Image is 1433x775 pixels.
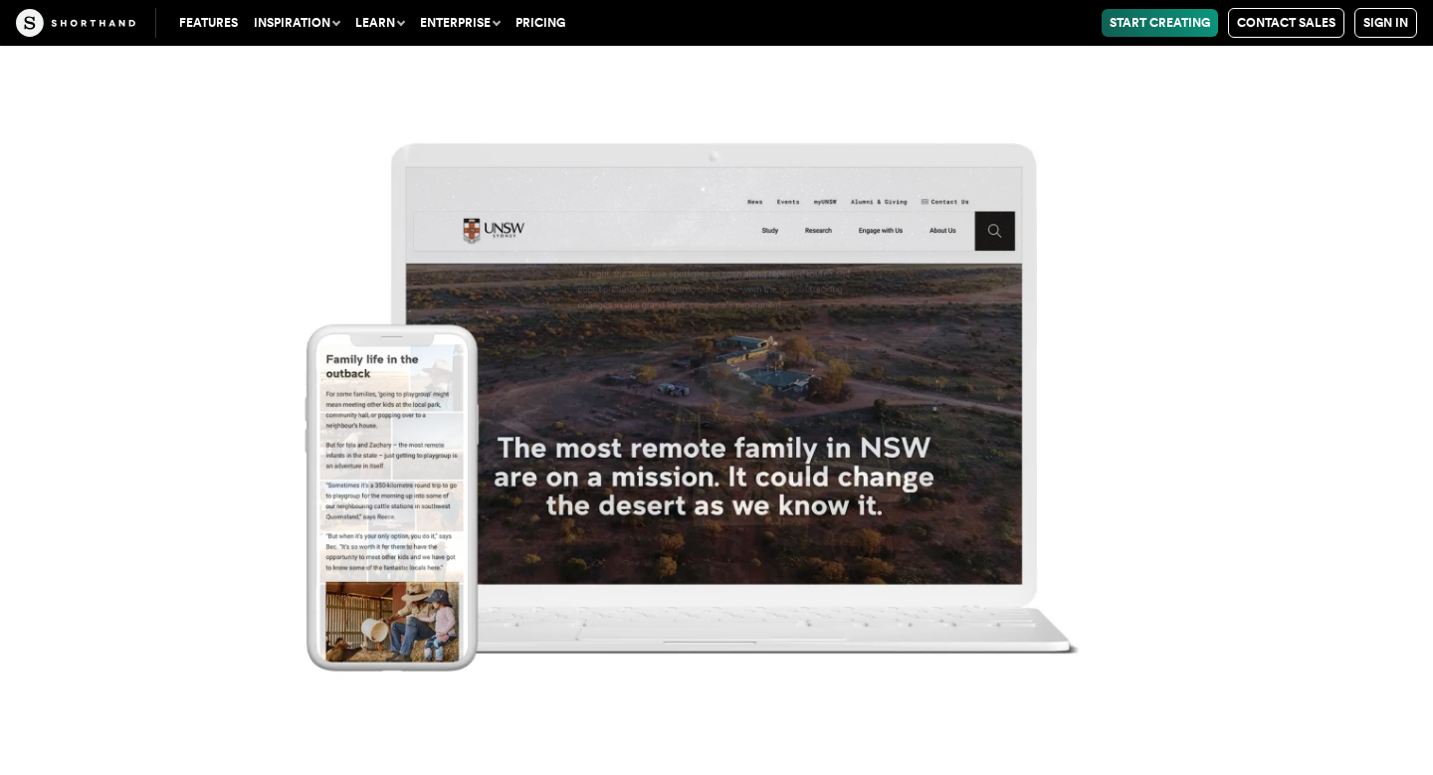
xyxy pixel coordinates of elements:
a: Pricing [508,9,573,37]
img: The Craft [16,9,135,37]
a: Contact Sales [1228,8,1344,38]
a: Start Creating [1102,9,1218,37]
button: Inspiration [246,9,347,37]
a: Features [171,9,246,37]
a: Sign in [1354,8,1417,38]
button: Enterprise [412,9,508,37]
button: Learn [347,9,412,37]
